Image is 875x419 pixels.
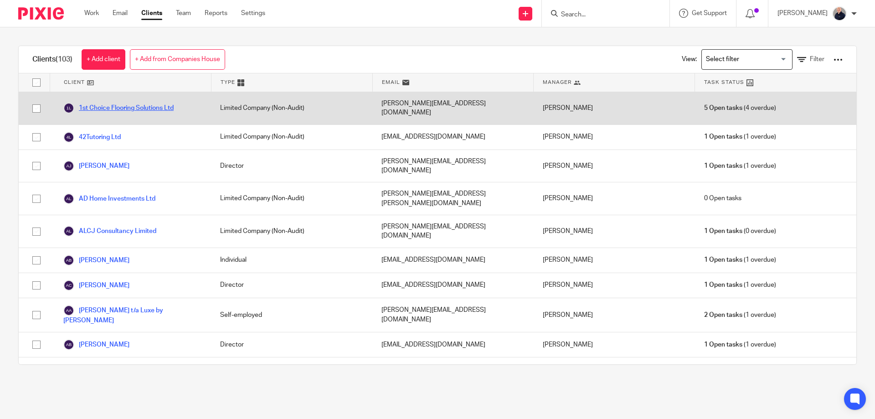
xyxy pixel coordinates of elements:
a: Email [113,9,128,18]
a: Team [176,9,191,18]
span: 5 Open tasks [704,103,742,113]
span: (1 overdue) [704,255,776,264]
span: (1 overdue) [704,310,776,320]
span: (1 overdue) [704,132,776,141]
span: (1 overdue) [704,280,776,290]
a: Settings [241,9,265,18]
div: [PERSON_NAME] [534,92,695,124]
span: 2 Open tasks [704,310,742,320]
a: Work [84,9,99,18]
div: [PERSON_NAME] [534,332,695,357]
h1: Clients [32,55,72,64]
div: [PERSON_NAME] [534,273,695,298]
input: Search [560,11,642,19]
div: [EMAIL_ADDRESS][DOMAIN_NAME] [372,248,534,273]
a: Clients [141,9,162,18]
a: ALCJ Consultancy Limited [63,226,156,237]
div: [PERSON_NAME] [534,125,695,150]
div: Director [211,273,372,298]
div: [PERSON_NAME][EMAIL_ADDRESS][DOMAIN_NAME] [372,92,534,124]
div: Limited Company (Non-Audit) [211,215,372,248]
div: [PERSON_NAME][EMAIL_ADDRESS][DOMAIN_NAME] [372,298,534,332]
div: Limited Company (Non-Audit) [211,92,372,124]
a: Reports [205,9,227,18]
img: svg%3E [63,103,74,114]
div: Limited Company (Non-Audit) [211,182,372,215]
span: (1 overdue) [704,161,776,171]
span: Get Support [692,10,727,16]
span: Filter [810,56,824,62]
div: Director [211,332,372,357]
div: View: [668,46,843,73]
div: [PERSON_NAME] [534,298,695,332]
img: Pixie [18,7,64,20]
img: svg%3E [63,280,74,291]
span: (4 overdue) [704,103,776,113]
span: (1 overdue) [704,340,776,349]
a: [PERSON_NAME] t/a Luxe by [PERSON_NAME] [63,305,202,325]
div: [PERSON_NAME] [534,357,695,382]
div: [PERSON_NAME][EMAIL_ADDRESS][DOMAIN_NAME] [372,150,534,182]
img: svg%3E [63,132,74,143]
div: Director [211,357,372,382]
span: 1 Open tasks [704,227,742,236]
a: + Add client [82,49,125,70]
img: svg%3E [63,305,74,316]
a: [PERSON_NAME] [63,364,129,375]
img: svg%3E [63,364,74,375]
a: [PERSON_NAME] [63,255,129,266]
div: [PERSON_NAME] [534,215,695,248]
span: Manager [543,78,571,86]
div: [EMAIL_ADDRESS][DOMAIN_NAME] [372,273,534,298]
div: Self-employed [211,298,372,332]
span: 1 Open tasks [704,132,742,141]
div: [EMAIL_ADDRESS][DOMAIN_NAME] [372,125,534,150]
a: [PERSON_NAME] [63,160,129,171]
span: Type [221,78,235,86]
img: svg%3E [63,193,74,204]
a: [PERSON_NAME] [63,339,129,350]
span: Client [64,78,85,86]
span: Task Status [704,78,744,86]
span: 0 Open tasks [704,194,741,203]
p: [PERSON_NAME] [777,9,828,18]
img: svg%3E [63,255,74,266]
div: [PERSON_NAME][EMAIL_ADDRESS][DOMAIN_NAME] [372,215,534,248]
img: IMG_8745-0021-copy.jpg [832,6,847,21]
div: [EMAIL_ADDRESS][DOMAIN_NAME] [372,357,534,382]
div: Limited Company (Non-Audit) [211,125,372,150]
a: 42Tutoring Ltd [63,132,121,143]
div: [PERSON_NAME] [534,150,695,182]
a: 1st Choice Flooring Solutions Ltd [63,103,174,114]
span: 1 Open tasks [704,340,742,349]
span: Email [382,78,400,86]
a: AD Home Investments Ltd [63,193,155,204]
div: [PERSON_NAME] [534,182,695,215]
div: [EMAIL_ADDRESS][DOMAIN_NAME] [372,332,534,357]
a: [PERSON_NAME] [63,280,129,291]
span: (103) [56,56,72,63]
input: Search for option [703,52,787,67]
a: + Add from Companies House [130,49,225,70]
span: 1 Open tasks [704,280,742,290]
input: Select all [28,74,45,91]
div: Search for option [701,49,793,70]
img: svg%3E [63,160,74,171]
span: (0 overdue) [704,227,776,236]
div: [PERSON_NAME] [534,248,695,273]
span: 1 Open tasks [704,255,742,264]
div: [PERSON_NAME][EMAIL_ADDRESS][PERSON_NAME][DOMAIN_NAME] [372,182,534,215]
img: svg%3E [63,226,74,237]
div: Director [211,150,372,182]
span: 1 Open tasks [704,161,742,171]
div: Individual [211,248,372,273]
img: svg%3E [63,339,74,350]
